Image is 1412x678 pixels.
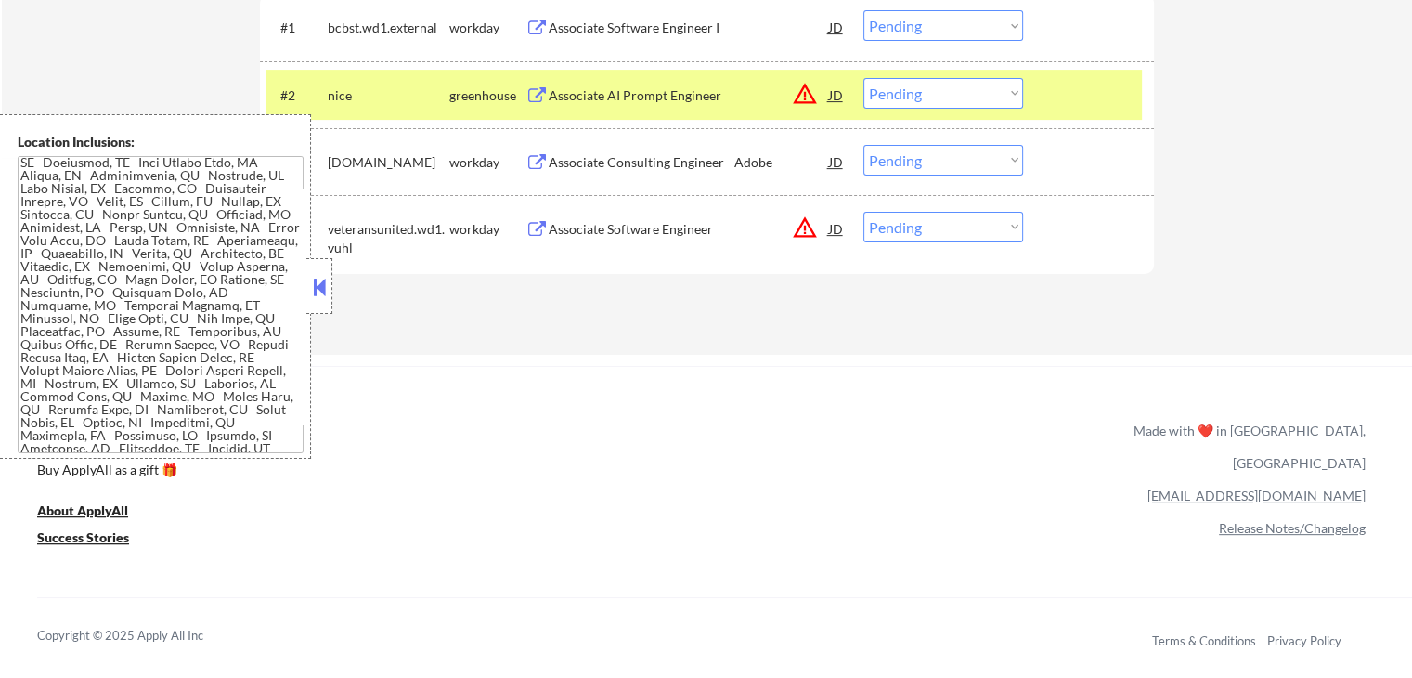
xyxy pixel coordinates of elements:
a: Release Notes/Changelog [1219,520,1366,536]
div: Made with ❤️ in [GEOGRAPHIC_DATA], [GEOGRAPHIC_DATA] [1126,414,1366,479]
div: bcbst.wd1.external [328,19,449,37]
div: Buy ApplyAll as a gift 🎁 [37,463,223,476]
a: [EMAIL_ADDRESS][DOMAIN_NAME] [1147,488,1366,503]
div: JD [827,10,846,44]
div: greenhouse [449,86,525,105]
a: Terms & Conditions [1152,633,1256,648]
a: About ApplyAll [37,501,154,524]
div: JD [827,212,846,245]
button: warning_amber [792,81,818,107]
div: Location Inclusions: [18,133,304,151]
a: Privacy Policy [1267,633,1341,648]
div: JD [827,145,846,178]
a: Success Stories [37,528,154,551]
div: Associate Software Engineer I [549,19,829,37]
div: veteransunited.wd1.vuhl [328,220,449,256]
div: #2 [280,86,313,105]
u: Success Stories [37,529,129,545]
button: warning_amber [792,215,818,241]
div: Associate Consulting Engineer - Adobe [549,153,829,172]
div: workday [449,153,525,172]
div: workday [449,220,525,239]
div: JD [827,78,846,111]
a: Buy ApplyAll as a gift 🎁 [37,460,223,483]
u: About ApplyAll [37,502,128,518]
div: Associate AI Prompt Engineer [549,86,829,105]
div: [DOMAIN_NAME] [328,153,449,172]
div: workday [449,19,525,37]
div: Associate Software Engineer [549,220,829,239]
div: #1 [280,19,313,37]
div: nice [328,86,449,105]
a: Refer & earn free applications 👯‍♀️ [37,440,745,460]
div: Copyright © 2025 Apply All Inc [37,627,251,645]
